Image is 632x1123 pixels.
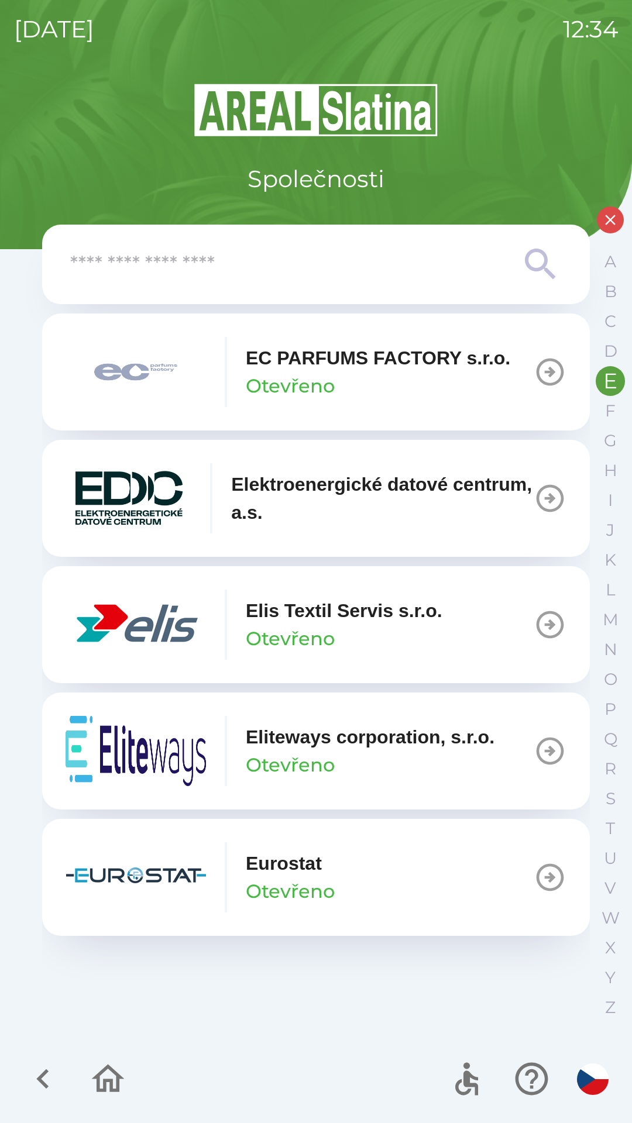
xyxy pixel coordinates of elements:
[596,993,625,1022] button: Z
[246,372,335,400] p: Otevřeno
[42,566,590,683] button: Elis Textil Servis s.r.o.Otevřeno
[604,848,617,869] p: U
[605,997,616,1018] p: Z
[596,635,625,664] button: N
[604,430,617,451] p: G
[605,401,616,421] p: F
[608,490,613,511] p: I
[596,426,625,456] button: G
[605,967,616,988] p: Y
[42,693,590,809] button: Eliteways corporation, s.r.o.Otevřeno
[606,818,615,839] p: T
[604,669,617,690] p: O
[42,82,590,138] img: Logo
[231,470,534,526] p: Elektroenergické datové centrum, a.s.
[596,814,625,843] button: T
[246,723,494,751] p: Eliteways corporation, s.r.o.
[604,281,617,302] p: B
[248,161,384,197] p: Společnosti
[604,639,617,660] p: N
[596,843,625,873] button: U
[603,609,619,630] p: M
[596,306,625,336] button: C
[596,515,625,545] button: J
[596,933,625,963] button: X
[604,729,617,749] p: Q
[596,575,625,605] button: L
[596,485,625,515] button: I
[604,759,616,779] p: R
[604,311,616,332] p: C
[246,344,510,372] p: EC PARFUMS FACTORY s.r.o.
[42,819,590,936] button: EurostatOtevřeno
[596,277,625,306] button: B
[604,878,616,898] p: V
[604,341,617,361] p: D
[563,12,618,47] p: 12:34
[246,597,442,625] p: Elis Textil Servis s.r.o.
[66,463,191,533] img: a15ec88a-ca8a-4a5a-ae8c-887e8aa56ea2.png
[604,252,616,272] p: A
[606,788,616,809] p: S
[66,337,206,407] img: ff4fec9d-14e6-44f6-aa57-3d500f1b32e5.png
[596,664,625,694] button: O
[604,460,617,481] p: H
[596,366,625,396] button: E
[606,580,615,600] p: L
[596,247,625,277] button: A
[596,336,625,366] button: D
[246,877,335,905] p: Otevřeno
[596,784,625,814] button: S
[596,694,625,724] button: P
[42,440,590,557] button: Elektroenergické datové centrum, a.s.
[14,12,94,47] p: [DATE]
[604,550,616,570] p: K
[577,1063,609,1095] img: cs flag
[596,873,625,903] button: V
[606,520,614,540] p: J
[596,903,625,933] button: W
[42,314,590,430] button: EC PARFUMS FACTORY s.r.o.Otevřeno
[596,545,625,575] button: K
[246,625,335,653] p: Otevřeno
[596,724,625,754] button: Q
[596,754,625,784] button: R
[66,842,206,912] img: 45bc38d1-bb57-4fa3-88e0-fab4987d9a19.png
[596,456,625,485] button: H
[66,590,206,660] img: d6e089ba-b3bf-4d0d-8b19-bc9c6ff21faa.png
[596,396,625,426] button: F
[604,699,616,719] p: P
[596,963,625,993] button: Y
[246,849,322,877] p: Eurostat
[603,371,617,391] p: E
[246,751,335,779] p: Otevřeno
[605,938,616,958] p: X
[596,605,625,635] button: M
[602,908,620,928] p: W
[66,716,206,786] img: fb646cb0-fe6b-40c1-9c4b-3980639a5307.png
